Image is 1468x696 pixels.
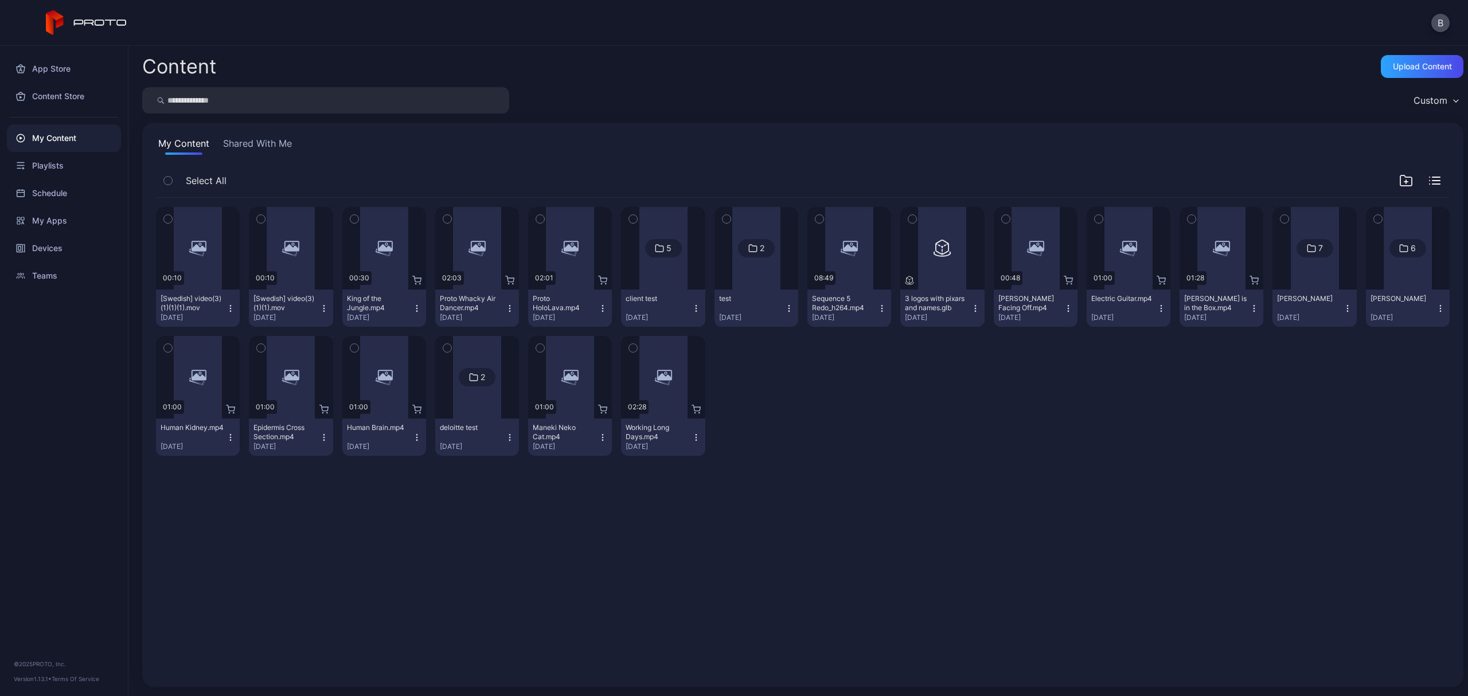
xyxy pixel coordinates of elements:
button: King of the Jungle.mp4[DATE] [342,290,426,327]
div: [DATE] [347,442,412,451]
button: 3 logos with pixars and names.glb[DATE] [900,290,984,327]
div: Epidermis Cross Section.mp4 [253,423,317,441]
div: [DATE] [440,442,505,451]
a: My Apps [7,207,121,234]
button: Epidermis Cross Section.mp4[DATE] [249,419,333,456]
div: © 2025 PROTO, Inc. [14,659,114,668]
div: [DATE] [812,313,877,322]
div: [DATE] [161,313,226,322]
div: [DATE] [1277,313,1342,322]
div: Sequence 5 Redo_h264.mp4 [812,294,875,312]
div: 2 [760,243,764,253]
div: 5 [666,243,671,253]
button: My Content [156,136,212,155]
a: Teams [7,262,121,290]
a: Content Store [7,83,121,110]
button: B [1431,14,1450,32]
a: Playlists [7,152,121,179]
a: Terms Of Service [52,675,99,682]
div: [DATE] [626,442,691,451]
button: Upload Content [1381,55,1463,78]
button: Proto HoloLava.mp4[DATE] [528,290,612,327]
div: [DATE] [161,442,226,451]
div: client test [626,294,689,303]
span: Select All [186,174,227,187]
div: Maneki Neko Cat.mp4 [533,423,596,441]
button: [PERSON_NAME] is in the Box.mp4[DATE] [1180,290,1263,327]
div: Cole [1371,294,1434,303]
a: App Store [7,55,121,83]
button: Electric Guitar.mp4[DATE] [1087,290,1170,327]
a: My Content [7,124,121,152]
div: [DATE] [905,313,970,322]
div: [DATE] [253,442,319,451]
button: Human Kidney.mp4[DATE] [156,419,240,456]
div: Upload Content [1393,62,1452,71]
button: [PERSON_NAME][DATE] [1366,290,1450,327]
div: [DATE] [719,313,784,322]
div: Proto Whacky Air Dancer.mp4 [440,294,503,312]
div: Human Kidney.mp4 [161,423,224,432]
button: Proto Whacky Air Dancer.mp4[DATE] [435,290,519,327]
button: deloitte test[DATE] [435,419,519,456]
div: Proto HoloLava.mp4 [533,294,596,312]
div: [DATE] [253,313,319,322]
button: Custom [1408,87,1463,114]
div: [DATE] [626,313,691,322]
div: Working Long Days.mp4 [626,423,689,441]
span: Version 1.13.1 • [14,675,52,682]
div: [DATE] [440,313,505,322]
div: [Swedish] video(3) (1)(1).mov [253,294,317,312]
div: Electric Guitar.mp4 [1091,294,1154,303]
a: Devices [7,234,121,262]
div: [DATE] [1184,313,1250,322]
button: Human Brain.mp4[DATE] [342,419,426,456]
button: Maneki Neko Cat.mp4[DATE] [528,419,612,456]
div: deloitte test [440,423,503,432]
button: test[DATE] [715,290,798,327]
div: Howie Mandel is in the Box.mp4 [1184,294,1247,312]
button: Shared With Me [221,136,294,155]
div: Manny Pacquiao Facing Off.mp4 [998,294,1061,312]
div: test [719,294,782,303]
div: 6 [1411,243,1416,253]
div: Reese [1277,294,1340,303]
div: [DATE] [1371,313,1436,322]
button: Working Long Days.mp4[DATE] [621,419,705,456]
div: [Swedish] video(3) (1)(1)(1).mov [161,294,224,312]
a: Schedule [7,179,121,207]
div: Human Brain.mp4 [347,423,410,432]
button: [PERSON_NAME] Facing Off.mp4[DATE] [994,290,1077,327]
button: [Swedish] video(3) (1)(1).mov[DATE] [249,290,333,327]
div: Custom [1414,95,1447,106]
div: Content [142,57,216,76]
div: [DATE] [998,313,1064,322]
div: [DATE] [533,442,598,451]
div: [DATE] [1091,313,1157,322]
div: 2 [481,372,485,382]
button: client test[DATE] [621,290,705,327]
button: [Swedish] video(3) (1)(1)(1).mov[DATE] [156,290,240,327]
button: [PERSON_NAME][DATE] [1272,290,1356,327]
button: Sequence 5 Redo_h264.mp4[DATE] [807,290,891,327]
div: King of the Jungle.mp4 [347,294,410,312]
div: 7 [1318,243,1323,253]
div: [DATE] [533,313,598,322]
div: [DATE] [347,313,412,322]
div: 3 logos with pixars and names.glb [905,294,968,312]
